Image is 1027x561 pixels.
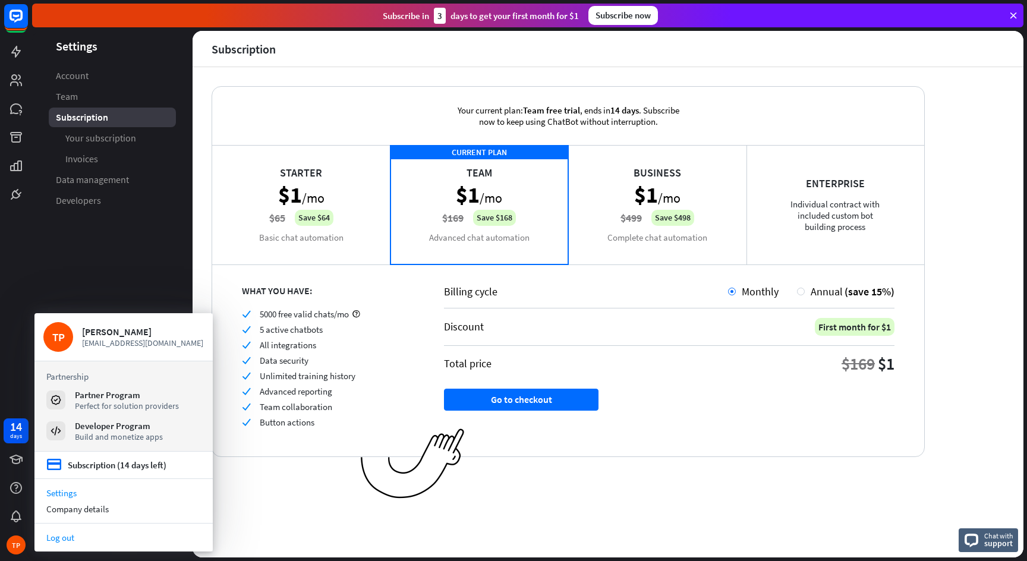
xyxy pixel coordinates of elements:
a: Invoices [49,149,176,169]
div: [PERSON_NAME] [82,326,204,338]
span: Invoices [65,153,98,165]
span: Account [56,70,89,82]
a: Your subscription [49,128,176,148]
span: Team free trial [523,105,580,116]
span: Developers [56,194,101,207]
div: Subscription [212,42,276,56]
div: First month for $1 [815,318,894,336]
div: WHAT YOU HAVE: [242,285,414,297]
a: Data management [49,170,176,190]
div: Subscription (14 days left) [68,459,166,471]
div: Subscribe in days to get your first month for $1 [383,8,579,24]
h3: Partnership [46,371,201,382]
a: Developer Program Build and monetize apps [46,420,201,442]
header: Settings [32,38,193,54]
div: Discount [444,320,484,333]
span: Team collaboration [260,401,332,412]
div: TP [7,535,26,554]
i: check [242,418,251,427]
span: Data management [56,174,129,186]
div: Company details [34,501,213,517]
a: Team [49,87,176,106]
div: 14 [10,421,22,432]
span: Team [56,90,78,103]
i: check [242,387,251,396]
i: credit_card [46,458,62,472]
div: $1 [878,353,894,374]
div: Billing cycle [444,285,728,298]
div: Perfect for solution providers [75,401,179,411]
button: Open LiveChat chat widget [10,5,45,40]
span: Subscription [56,111,108,124]
span: Chat with [984,530,1013,541]
a: Account [49,66,176,86]
button: Go to checkout [444,389,598,411]
div: $169 [842,353,875,374]
span: Your subscription [65,132,136,144]
i: check [242,402,251,411]
span: support [984,538,1013,549]
i: check [242,325,251,334]
div: Partner Program [75,389,179,401]
i: check [242,341,251,349]
a: Partner Program Perfect for solution providers [46,389,201,411]
span: Advanced reporting [260,386,332,397]
a: 14 days [4,418,29,443]
div: Your current plan: , ends in . Subscribe now to keep using ChatBot without interruption. [440,87,696,145]
span: 5 active chatbots [260,324,323,335]
a: TP [PERSON_NAME] [EMAIL_ADDRESS][DOMAIN_NAME] [43,322,204,352]
span: 5000 free valid chats/mo [260,308,349,320]
a: credit_card Subscription (14 days left) [46,458,166,472]
div: TP [43,322,73,352]
span: Data security [260,355,308,366]
div: 3 [434,8,446,24]
div: days [10,432,22,440]
span: Unlimited training history [260,370,355,382]
span: 14 days [610,105,639,116]
span: Monthly [742,285,779,298]
span: Annual [811,285,843,298]
i: check [242,371,251,380]
i: check [242,356,251,365]
div: Subscribe now [588,6,658,25]
span: Button actions [260,417,314,428]
a: Settings [34,485,213,501]
span: All integrations [260,339,316,351]
span: [EMAIL_ADDRESS][DOMAIN_NAME] [82,338,204,348]
a: Log out [34,530,213,546]
div: Build and monetize apps [75,431,163,442]
i: check [242,310,251,319]
span: (save 15%) [845,285,894,298]
div: Total price [444,357,492,370]
a: Developers [49,191,176,210]
div: Developer Program [75,420,163,431]
img: ec979a0a656117aaf919.png [361,428,465,499]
